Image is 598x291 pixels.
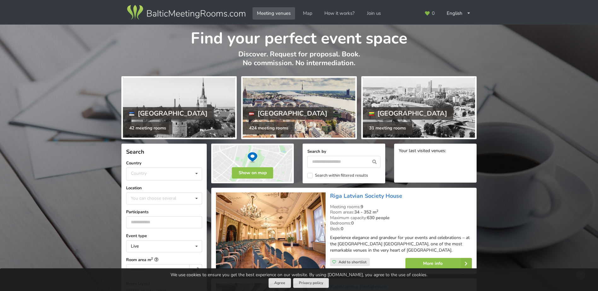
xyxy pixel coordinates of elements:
label: Room area m [126,257,202,263]
div: Country [131,171,147,176]
strong: 0 [341,226,343,232]
a: Meeting venues [253,7,295,20]
div: Meeting rooms: [330,204,472,210]
label: Location [126,185,202,191]
div: Beds: [330,226,472,232]
div: m [189,264,202,276]
button: Show on map [232,167,273,179]
img: Baltic Meeting Rooms [126,4,247,21]
div: 424 meeting rooms [243,122,295,134]
div: You can choose several [129,195,190,202]
div: Maximum capacity: [330,215,472,221]
div: 42 meeting rooms [123,122,172,134]
span: 0 [432,11,435,16]
a: How it works? [320,7,359,20]
strong: 9 [361,204,363,210]
strong: 34 - 352 m [354,209,378,215]
label: Participants [126,209,202,215]
button: Agree [269,278,291,288]
sup: 2 [151,256,153,260]
label: Event type [126,233,202,239]
p: Discover. Request for proposal. Book. No commission. No intermediation. [121,50,477,74]
div: Live [131,244,139,248]
div: [GEOGRAPHIC_DATA] [123,107,214,120]
a: Privacy policy [293,278,329,288]
strong: 630 people [367,215,390,221]
label: Country [126,160,202,166]
img: Show on map [211,144,294,183]
a: [GEOGRAPHIC_DATA] 42 meeting rooms [121,76,237,139]
a: [GEOGRAPHIC_DATA] 424 meeting rooms [241,76,357,139]
div: Your last visited venues: [399,148,472,154]
label: Search within filtered results [307,173,368,178]
div: [GEOGRAPHIC_DATA] [243,107,334,120]
img: Historic event venue | Riga | Riga Latvian Society House [216,192,325,270]
strong: 0 [351,220,354,226]
div: 31 meeting rooms [363,122,412,134]
sup: 2 [197,266,199,271]
a: More info [405,258,472,269]
span: Add to shortlist [339,260,367,265]
label: Search by [307,148,380,155]
a: [GEOGRAPHIC_DATA] 31 meeting rooms [361,76,477,139]
sup: 2 [376,208,378,213]
h1: Find your perfect event space [121,25,477,48]
a: Riga Latvian Society House [330,192,402,200]
div: Bedrooms: [330,220,472,226]
a: Join us [363,7,385,20]
p: Experience elegance and grandeur for your events and celebrations – at the [GEOGRAPHIC_DATA] [GEO... [330,235,472,254]
div: English [442,7,475,20]
div: Room areas: [330,209,472,215]
span: Search [126,148,144,156]
a: Map [299,7,317,20]
div: [GEOGRAPHIC_DATA] [363,107,454,120]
